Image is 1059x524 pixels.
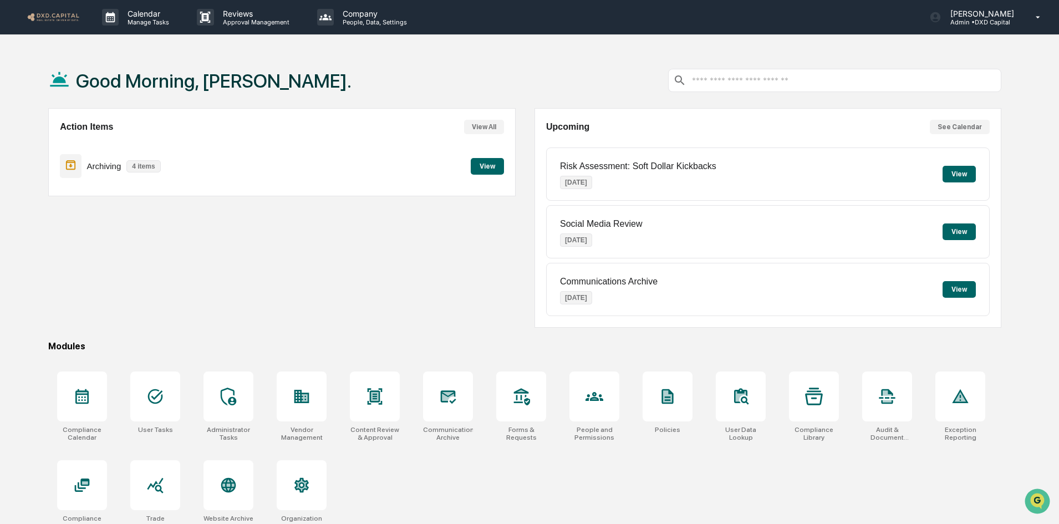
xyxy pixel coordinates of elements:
div: Start new chat [38,85,182,96]
button: See Calendar [930,120,990,134]
span: Data Lookup [22,161,70,172]
p: Admin • DXD Capital [941,18,1020,26]
button: View [471,158,504,175]
p: [DATE] [560,233,592,247]
div: Administrator Tasks [203,426,253,441]
span: Pylon [110,188,134,196]
div: 🖐️ [11,141,20,150]
h2: Upcoming [546,122,589,132]
div: Vendor Management [277,426,327,441]
h2: Action Items [60,122,113,132]
button: View [943,166,976,182]
p: Manage Tasks [119,18,175,26]
a: View [471,160,504,171]
p: Risk Assessment: Soft Dollar Kickbacks [560,161,716,171]
div: 🔎 [11,162,20,171]
p: Social Media Review [560,219,643,229]
div: Policies [655,426,680,434]
p: [DATE] [560,176,592,189]
img: logo [27,12,80,22]
a: 🖐️Preclearance [7,135,76,155]
button: View [943,281,976,298]
div: We're available if you need us! [38,96,140,105]
a: 🔎Data Lookup [7,156,74,176]
div: Forms & Requests [496,426,546,441]
p: 4 items [126,160,160,172]
div: Modules [48,341,1001,352]
div: Audit & Document Logs [862,426,912,441]
p: [DATE] [560,291,592,304]
div: Exception Reporting [935,426,985,441]
div: Content Review & Approval [350,426,400,441]
p: Archiving [87,161,121,171]
iframe: Open customer support [1024,487,1053,517]
div: User Tasks [138,426,173,434]
p: Reviews [214,9,295,18]
p: Calendar [119,9,175,18]
button: View [943,223,976,240]
div: Compliance Library [789,426,839,441]
p: [PERSON_NAME] [941,9,1020,18]
a: Powered byPylon [78,187,134,196]
button: Start new chat [189,88,202,101]
a: 🗄️Attestations [76,135,142,155]
div: 🗄️ [80,141,89,150]
p: Approval Management [214,18,295,26]
h1: Good Morning, [PERSON_NAME]. [76,70,352,92]
p: Company [334,9,413,18]
div: User Data Lookup [716,426,766,441]
span: Attestations [91,140,138,151]
p: Communications Archive [560,277,658,287]
div: Communications Archive [423,426,473,441]
span: Preclearance [22,140,72,151]
div: Website Archive [203,515,253,522]
p: How can we help? [11,23,202,41]
div: People and Permissions [569,426,619,441]
div: Compliance Calendar [57,426,107,441]
img: 1746055101610-c473b297-6a78-478c-a979-82029cc54cd1 [11,85,31,105]
p: People, Data, Settings [334,18,413,26]
button: View All [464,120,504,134]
